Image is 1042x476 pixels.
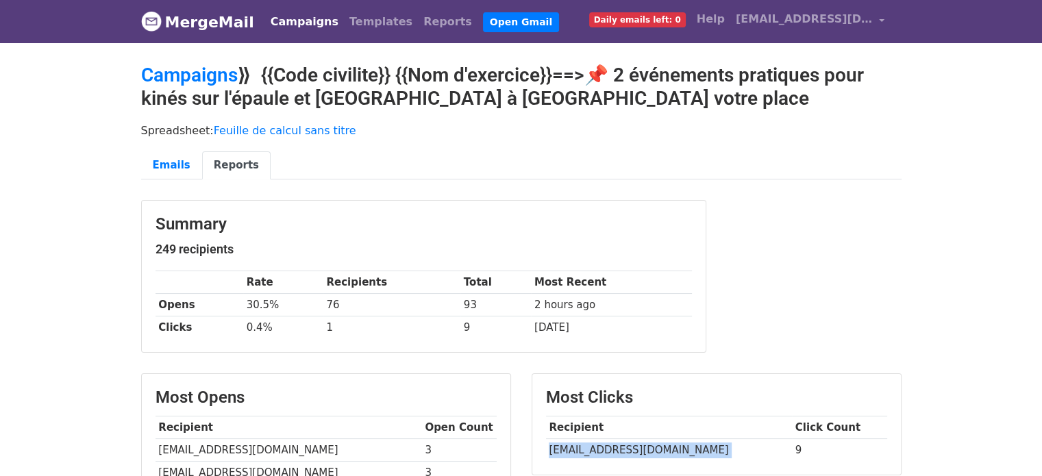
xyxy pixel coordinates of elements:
[214,124,356,137] a: Feuille de calcul sans titre
[344,8,418,36] a: Templates
[156,416,422,439] th: Recipient
[422,416,497,439] th: Open Count
[156,214,692,234] h3: Summary
[422,439,497,462] td: 3
[141,8,254,36] a: MergeMail
[141,151,202,179] a: Emails
[460,271,531,294] th: Total
[202,151,271,179] a: Reports
[973,410,1042,476] iframe: Chat Widget
[584,5,691,33] a: Daily emails left: 0
[323,271,460,294] th: Recipients
[156,242,692,257] h5: 249 recipients
[141,64,902,110] h2: ⟫ {{Code civilite}} {{Nom d'exercice}}==>📌 2 événements pratiques pour kinés sur l'épaule et [GEO...
[792,416,887,439] th: Click Count
[531,294,691,316] td: 2 hours ago
[243,294,323,316] td: 30.5%
[418,8,477,36] a: Reports
[156,439,422,462] td: [EMAIL_ADDRESS][DOMAIN_NAME]
[546,388,887,408] h3: Most Clicks
[460,316,531,339] td: 9
[531,271,691,294] th: Most Recent
[973,410,1042,476] div: Widget de chat
[323,294,460,316] td: 76
[265,8,344,36] a: Campaigns
[156,294,243,316] th: Opens
[589,12,686,27] span: Daily emails left: 0
[691,5,730,33] a: Help
[546,416,792,439] th: Recipient
[243,271,323,294] th: Rate
[792,439,887,462] td: 9
[546,439,792,462] td: [EMAIL_ADDRESS][DOMAIN_NAME]
[483,12,559,32] a: Open Gmail
[156,388,497,408] h3: Most Opens
[736,11,873,27] span: [EMAIL_ADDRESS][DOMAIN_NAME]
[141,11,162,32] img: MergeMail logo
[156,316,243,339] th: Clicks
[141,64,238,86] a: Campaigns
[531,316,691,339] td: [DATE]
[243,316,323,339] td: 0.4%
[141,123,902,138] p: Spreadsheet:
[460,294,531,316] td: 93
[323,316,460,339] td: 1
[730,5,891,38] a: [EMAIL_ADDRESS][DOMAIN_NAME]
